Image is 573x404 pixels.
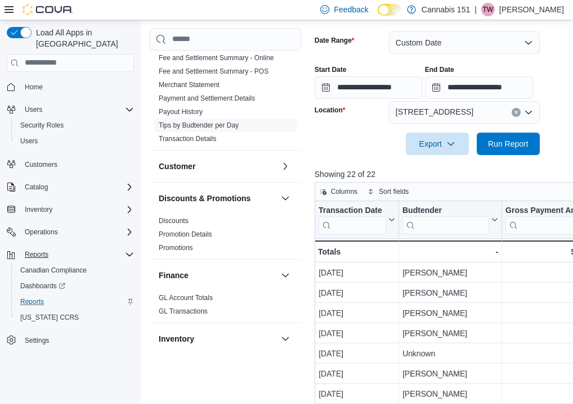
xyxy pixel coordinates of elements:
img: Cova [23,4,73,15]
span: [US_STATE] CCRS [20,313,79,322]
span: Inventory [25,205,52,214]
label: Location [315,106,346,115]
span: Operations [25,228,58,237]
button: Custom Date [389,31,540,54]
span: Settings [25,336,49,345]
span: TW [483,3,494,16]
button: Customers [2,156,138,172]
a: Discounts [159,217,189,225]
div: [DATE] [319,266,395,279]
div: [PERSON_NAME] [402,387,498,401]
label: Date Range [315,36,355,45]
a: GL Account Totals [159,294,213,302]
span: Columns [331,187,357,196]
button: Home [2,79,138,95]
a: Fee and Settlement Summary - POS [159,67,268,75]
p: Cannabis 151 [422,3,470,16]
a: Dashboards [16,279,70,293]
a: Canadian Compliance [16,264,91,277]
a: Merchant Statement [159,81,220,89]
span: Security Roles [20,121,64,130]
button: Operations [20,225,62,239]
span: Dashboards [16,279,134,293]
button: Discounts & Promotions [279,192,292,205]
button: Inventory [279,332,292,346]
div: [DATE] [319,286,395,299]
button: Operations [2,224,138,240]
a: Users [16,134,42,148]
span: Inventory [20,203,134,216]
span: Reports [16,295,134,308]
a: Customers [20,158,62,171]
a: Fee and Settlement Summary - Online [159,54,274,62]
span: Customers [20,157,134,171]
div: Discounts & Promotions [150,214,301,259]
label: Start Date [315,65,347,74]
span: Catalog [20,180,134,194]
button: Catalog [20,180,52,194]
span: Load All Apps in [GEOGRAPHIC_DATA] [32,27,134,49]
div: [PERSON_NAME] [402,326,498,340]
button: Reports [11,294,138,310]
button: Customer [279,160,292,173]
span: Reports [25,250,48,259]
div: [PERSON_NAME] [402,266,498,279]
span: Operations [20,225,134,239]
h3: Customer [159,161,195,172]
div: [PERSON_NAME] [402,286,498,299]
button: Discounts & Promotions [159,193,276,204]
a: GL Transactions [159,307,208,315]
h3: Inventory [159,333,194,344]
button: Inventory [159,333,276,344]
div: [DATE] [319,367,395,380]
button: Users [11,133,138,149]
button: Run Report [477,133,540,155]
button: Inventory [20,203,57,216]
div: Tisha Williams [481,3,495,16]
div: [DATE] [319,326,395,340]
a: [US_STATE] CCRS [16,311,83,324]
input: Press the down key to open a popover containing a calendar. [425,76,533,99]
div: - [402,245,498,258]
span: Users [16,134,134,148]
button: Budtender [402,206,498,234]
div: Transaction Date [319,206,386,234]
span: Catalog [25,183,48,192]
button: Users [20,103,47,116]
div: [PERSON_NAME] [402,367,498,380]
div: Transaction Date [319,206,386,216]
div: Unknown [402,347,498,360]
a: Tips by Budtender per Day [159,121,239,129]
div: Cova Pay [GEOGRAPHIC_DATA] [150,51,301,150]
label: End Date [425,65,454,74]
button: Users [2,102,138,117]
button: Export [406,133,469,155]
a: Dashboards [11,278,138,294]
span: Run Report [488,138,529,149]
button: Finance [279,269,292,282]
a: Security Roles [16,119,68,132]
div: Finance [150,291,301,323]
span: Users [20,103,134,116]
button: Canadian Compliance [11,262,138,278]
span: Export [413,133,462,155]
a: Promotions [159,244,193,252]
button: [US_STATE] CCRS [11,310,138,325]
div: [DATE] [319,347,395,360]
span: Reports [20,248,134,261]
a: Transaction Details [159,135,216,143]
a: Reports [16,295,48,308]
p: [PERSON_NAME] [499,3,564,16]
input: Dark Mode [378,4,401,16]
button: Columns [315,185,362,198]
div: Budtender [402,206,489,234]
button: Reports [2,247,138,262]
span: Feedback [334,4,368,15]
p: | [474,3,477,16]
input: Press the down key to open a popover containing a calendar. [315,76,423,99]
span: Washington CCRS [16,311,134,324]
span: Canadian Compliance [16,264,134,277]
button: Finance [159,270,276,281]
span: Canadian Compliance [20,266,87,275]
